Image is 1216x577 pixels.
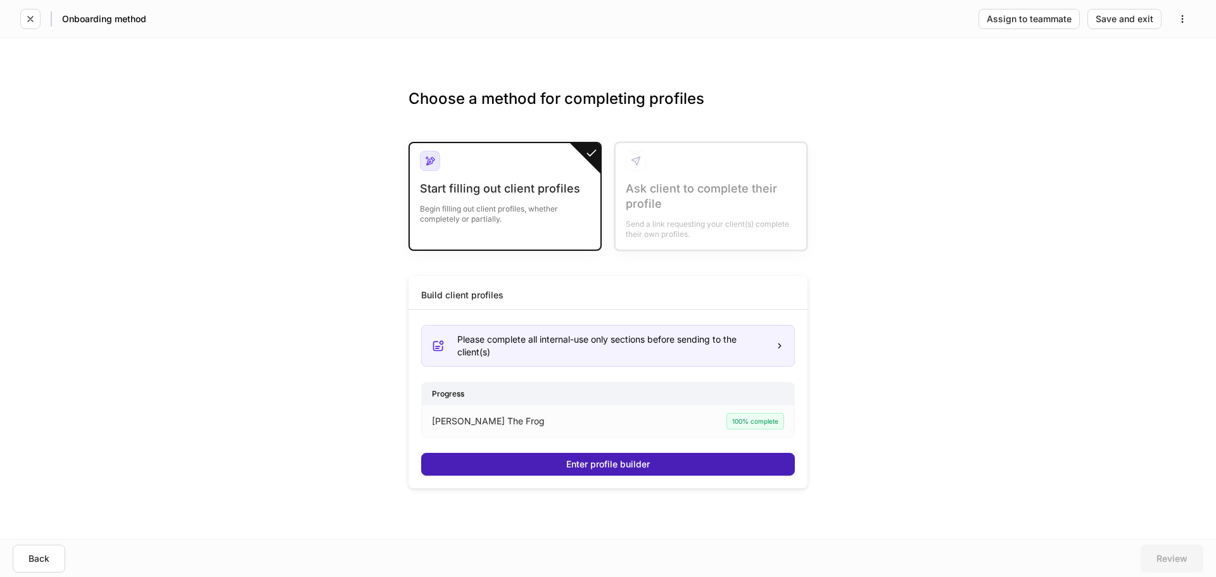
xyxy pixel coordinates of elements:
[422,383,794,405] div: Progress
[421,289,503,301] div: Build client profiles
[566,460,650,469] div: Enter profile builder
[28,554,49,563] div: Back
[13,545,65,573] button: Back
[978,9,1080,29] button: Assign to teammate
[408,89,807,129] h3: Choose a method for completing profiles
[987,15,1072,23] div: Assign to teammate
[420,196,590,224] div: Begin filling out client profiles, whether completely or partially.
[420,181,590,196] div: Start filling out client profiles
[421,453,795,476] button: Enter profile builder
[1087,9,1162,29] button: Save and exit
[1096,15,1153,23] div: Save and exit
[62,13,146,25] h5: Onboarding method
[432,415,545,428] p: [PERSON_NAME] The Frog
[726,413,784,429] div: 100% complete
[457,333,765,358] div: Please complete all internal-use only sections before sending to the client(s)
